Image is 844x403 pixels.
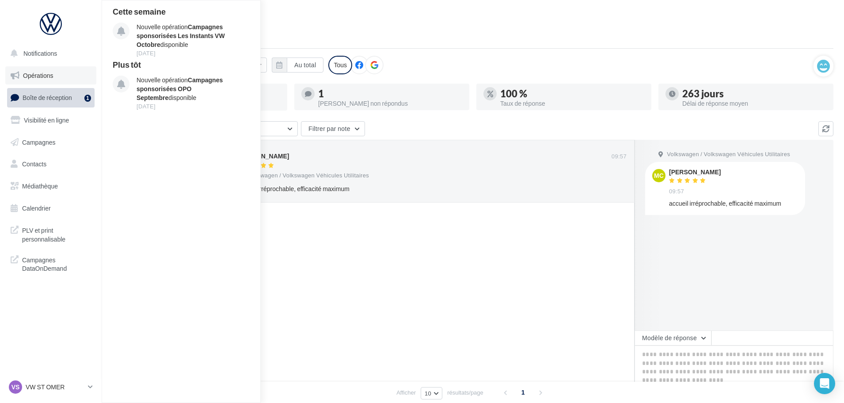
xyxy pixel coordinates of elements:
button: Modèle de réponse [635,330,711,345]
span: Volkswagen / Volkswagen Véhicules Utilitaires [246,172,369,180]
span: Boîte de réception [23,94,72,101]
a: Campagnes [5,133,96,152]
span: Contacts [22,160,46,168]
span: Volkswagen / Volkswagen Véhicules Utilitaires [667,150,790,158]
a: Contacts [5,155,96,173]
button: Filtrer par note [301,121,365,136]
div: accueil irréprochable, efficacité maximum [237,184,569,193]
div: Délai de réponse moyen [682,100,826,107]
div: 263 jours [682,89,826,99]
button: Au total [272,58,323,73]
div: [PERSON_NAME] [669,169,721,175]
span: MC [654,171,664,180]
a: Boîte de réception1 [5,88,96,107]
div: 1 [84,95,91,102]
div: Boîte de réception [112,14,833,27]
span: Campagnes DataOnDemand [22,254,91,273]
span: Médiathèque [22,182,58,190]
button: Au total [287,58,323,73]
span: 09:57 [612,153,627,161]
span: Campagnes [22,138,56,146]
a: Visibilité en ligne [5,111,96,130]
span: 1 [516,385,530,399]
div: Tous [328,56,352,74]
span: 10 [425,390,431,397]
span: Calendrier [22,204,51,212]
span: Afficher [396,388,416,397]
button: Notifications [5,44,93,63]
span: résultats/page [447,388,483,397]
div: Taux de réponse [500,100,644,107]
p: VW ST OMER [26,383,84,391]
div: accueil irréprochable, efficacité maximum [669,199,798,208]
div: [PERSON_NAME] non répondus [318,100,462,107]
a: VS VW ST OMER [7,379,95,395]
span: Opérations [23,72,53,79]
a: Médiathèque [5,177,96,196]
a: Calendrier [5,199,96,218]
span: Visibilité en ligne [24,116,69,124]
span: Notifications [23,50,57,57]
a: Campagnes DataOnDemand [5,250,96,276]
span: 09:57 [669,188,684,196]
a: Opérations [5,66,96,85]
div: 1 [318,89,462,99]
a: PLV et print personnalisable [5,221,96,247]
span: PLV et print personnalisable [22,224,91,243]
div: Open Intercom Messenger [814,373,835,394]
button: 10 [421,387,442,399]
div: [PERSON_NAME] [237,152,289,161]
span: VS [11,383,20,391]
div: 100 % [500,89,644,99]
